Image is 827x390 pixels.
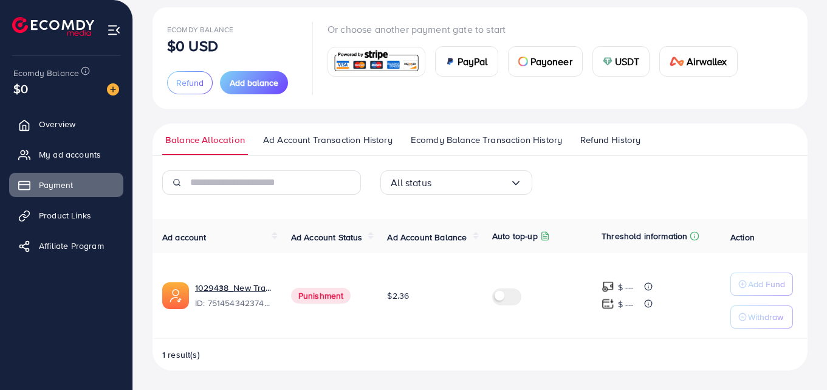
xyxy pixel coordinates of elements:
p: Or choose another payment gate to start [328,22,747,37]
span: ID: 7514543423748063248 [195,297,272,309]
a: cardPayPal [435,46,498,77]
a: Payment [9,173,123,197]
a: Product Links [9,203,123,228]
p: Withdraw [748,310,783,324]
input: Search for option [431,173,510,192]
span: 1 result(s) [162,349,200,361]
img: top-up amount [602,280,614,293]
span: PayPal [458,54,488,69]
span: Add balance [230,77,278,89]
a: cardPayoneer [508,46,583,77]
span: Ad account [162,231,207,243]
span: Balance Allocation [165,133,245,147]
span: Product Links [39,209,91,221]
p: $ --- [618,280,633,294]
p: Threshold information [602,229,687,243]
a: My ad accounts [9,142,123,167]
button: Withdraw [730,305,793,329]
p: $ --- [618,297,633,312]
a: Affiliate Program [9,234,123,258]
p: $0 USD [167,38,218,53]
span: All status [391,173,431,192]
span: Ad Account Balance [387,231,467,243]
span: Ad Account Transaction History [263,133,393,147]
span: Punishment [291,288,351,304]
div: Search for option [380,170,532,195]
div: <span class='underline'>1029438_New Trand1_1749615990567</span></br>7514543423748063248 [195,282,272,310]
a: card [328,47,425,77]
img: top-up amount [602,298,614,310]
img: menu [107,23,121,37]
button: Refund [167,71,213,94]
span: Ecomdy Balance Transaction History [411,133,562,147]
span: Refund [176,77,204,89]
img: card [518,57,528,66]
span: My ad accounts [39,148,101,161]
img: card [670,57,684,66]
img: image [107,83,119,96]
img: logo [12,17,94,36]
p: Auto top-up [492,229,538,243]
span: Overview [39,118,75,130]
p: Add Fund [748,277,785,291]
span: Payoneer [530,54,572,69]
span: Payment [39,179,73,191]
span: $0 [13,80,28,97]
img: card [332,49,421,75]
a: 1029438_New Trand1_1749615990567 [195,282,272,294]
span: Refund History [580,133,640,147]
span: Affiliate Program [39,240,104,252]
span: Action [730,231,755,243]
span: Airwallex [687,54,727,69]
button: Add balance [220,71,288,94]
span: USDT [615,54,640,69]
span: Ad Account Status [291,231,363,243]
a: cardUSDT [592,46,650,77]
span: Ecomdy Balance [13,67,79,79]
img: card [445,57,455,66]
img: card [603,57,613,66]
a: cardAirwallex [659,46,737,77]
button: Add Fund [730,273,793,296]
a: Overview [9,112,123,136]
img: ic-ads-acc.e4c84228.svg [162,282,189,309]
span: $2.36 [387,290,409,302]
span: Ecomdy Balance [167,24,233,35]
